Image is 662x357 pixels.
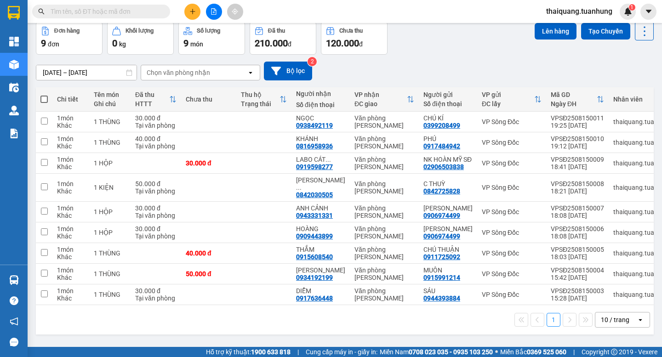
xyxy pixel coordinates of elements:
[321,22,388,55] button: Chưa thu120.000đ
[551,187,604,195] div: 18:21 [DATE]
[477,87,546,112] th: Toggle SortBy
[629,4,635,11] sup: 1
[211,8,217,15] span: file-add
[296,274,333,281] div: 0934192199
[306,347,377,357] span: Cung cấp máy in - giấy in:
[178,22,245,55] button: Số lượng9món
[9,275,19,285] img: warehouse-icon
[57,295,85,302] div: Khác
[135,204,177,212] div: 30.000 đ
[551,287,604,295] div: VPSĐ2508150003
[573,347,575,357] span: |
[551,274,604,281] div: 15:42 [DATE]
[423,232,460,240] div: 0906974499
[354,246,414,261] div: Văn phòng [PERSON_NAME]
[423,163,464,170] div: 02906503838
[94,208,126,215] div: 1 HỘP
[354,225,414,240] div: Văn phòng [PERSON_NAME]
[423,156,473,163] div: NK HOÀN MỸ SĐ
[57,266,85,274] div: 1 món
[57,135,85,142] div: 1 món
[409,348,493,356] strong: 0708 023 035 - 0935 103 250
[551,266,604,274] div: VPSĐ2508150004
[135,91,169,98] div: Đã thu
[57,142,85,150] div: Khác
[57,114,85,122] div: 1 món
[296,135,345,142] div: KHÁNH
[57,253,85,261] div: Khác
[325,156,331,163] span: ...
[9,37,19,46] img: dashboard-icon
[296,122,333,129] div: 0938492119
[296,90,345,97] div: Người nhận
[57,122,85,129] div: Khác
[135,114,177,122] div: 30.000 đ
[354,114,414,129] div: Văn phòng [PERSON_NAME]
[135,180,177,187] div: 50.000 đ
[495,350,498,354] span: ⚪️
[551,163,604,170] div: 18:41 [DATE]
[551,156,604,163] div: VPSĐ2508150009
[423,212,460,219] div: 0906974499
[551,204,604,212] div: VPSĐ2508150007
[112,38,117,49] span: 0
[551,142,604,150] div: 19:12 [DATE]
[296,225,345,232] div: HOÀNG
[241,100,280,108] div: Trạng thái
[57,187,85,195] div: Khác
[147,68,210,77] div: Chọn văn phòng nhận
[339,28,363,34] div: Chưa thu
[296,176,345,191] div: Trần Phú Thịnh
[57,156,85,163] div: 1 món
[354,100,407,108] div: ĐC giao
[186,270,232,278] div: 50.000 đ
[354,266,414,281] div: Văn phòng [PERSON_NAME]
[135,135,177,142] div: 40.000 đ
[57,163,85,170] div: Khác
[423,142,460,150] div: 0917484942
[94,249,126,257] div: 1 THÙNG
[94,291,126,298] div: 1 THÙNG
[482,229,542,236] div: VP Sông Đốc
[423,187,460,195] div: 0842725828
[57,274,85,281] div: Khác
[640,4,656,20] button: caret-down
[38,8,45,15] span: search
[57,246,85,253] div: 1 món
[107,22,174,55] button: Khối lượng0kg
[423,266,473,274] div: MUÔN
[186,249,232,257] div: 40.000 đ
[206,4,222,20] button: file-add
[186,159,232,167] div: 30.000 đ
[232,8,238,15] span: aim
[359,40,363,48] span: đ
[296,163,333,170] div: 0919598277
[57,232,85,240] div: Khác
[482,100,534,108] div: ĐC lấy
[94,270,126,278] div: 1 THÙNG
[268,28,285,34] div: Đã thu
[624,7,632,16] img: icon-new-feature
[611,349,617,355] span: copyright
[547,313,560,327] button: 1
[423,295,460,302] div: 0944393884
[296,114,345,122] div: NGỌC
[255,38,288,49] span: 210.000
[551,225,604,232] div: VPSĐ2508150006
[551,100,597,108] div: Ngày ĐH
[482,270,542,278] div: VP Sông Đốc
[482,291,542,298] div: VP Sông Đốc
[10,296,18,305] span: question-circle
[9,83,19,92] img: warehouse-icon
[380,347,493,357] span: Miền Nam
[551,246,604,253] div: VPSĐ2508150005
[546,87,609,112] th: Toggle SortBy
[264,62,312,80] button: Bộ lọc
[354,135,414,150] div: Văn phòng [PERSON_NAME]
[423,100,473,108] div: Số điện thoại
[296,184,302,191] span: ...
[57,204,85,212] div: 1 món
[354,180,414,195] div: Văn phòng [PERSON_NAME]
[423,274,460,281] div: 0915991214
[423,91,473,98] div: Người gửi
